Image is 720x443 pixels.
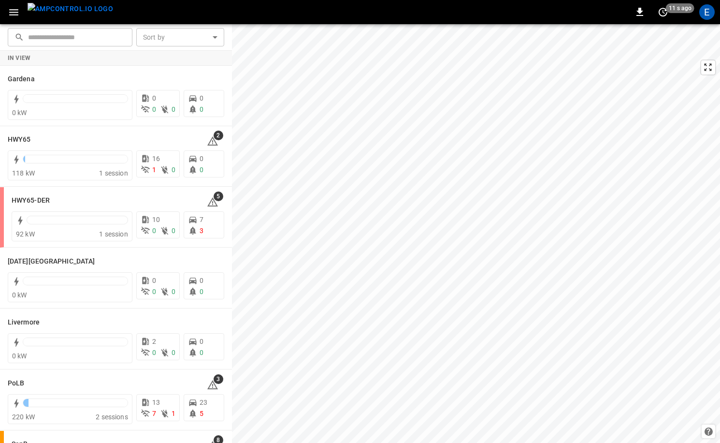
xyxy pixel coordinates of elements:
span: 0 [200,155,203,162]
span: 2 [214,131,223,140]
span: 0 [172,288,175,295]
button: set refresh interval [655,4,671,20]
span: 0 [200,94,203,102]
span: 0 [200,105,203,113]
span: 118 kW [12,169,35,177]
h6: HWY65 [8,134,31,145]
span: 0 kW [12,291,27,299]
h6: Gardena [8,74,35,85]
span: 2 sessions [96,413,128,421]
span: 1 session [99,169,128,177]
h6: HWY65-DER [12,195,50,206]
img: ampcontrol.io logo [28,3,113,15]
span: 0 [152,288,156,295]
span: 0 [200,277,203,284]
span: 23 [200,399,207,406]
span: 0 [172,166,175,174]
span: 0 [152,349,156,356]
span: 0 [152,227,156,235]
span: 0 kW [12,109,27,117]
span: 0 [200,166,203,174]
span: 11 s ago [666,3,694,13]
span: 7 [200,216,203,223]
span: 220 kW [12,413,35,421]
span: 0 [152,94,156,102]
span: 7 [152,410,156,417]
span: 1 [172,410,175,417]
h6: Livermore [8,317,40,328]
span: 0 [200,338,203,345]
span: 2 [152,338,156,345]
h6: Karma Center [8,256,95,267]
span: 16 [152,155,160,162]
span: 0 [152,277,156,284]
span: 5 [200,410,203,417]
h6: PoLB [8,378,24,389]
span: 92 kW [16,230,35,238]
span: 1 [152,166,156,174]
span: 3 [214,374,223,384]
span: 1 session [99,230,128,238]
span: 0 [200,288,203,295]
span: 10 [152,216,160,223]
span: 0 [200,349,203,356]
span: 13 [152,399,160,406]
span: 3 [200,227,203,235]
span: 0 [172,349,175,356]
span: 0 kW [12,352,27,360]
canvas: Map [232,24,720,443]
strong: In View [8,55,31,61]
span: 0 [172,105,175,113]
span: 5 [214,192,223,201]
div: profile-icon [699,4,715,20]
span: 0 [152,105,156,113]
span: 0 [172,227,175,235]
